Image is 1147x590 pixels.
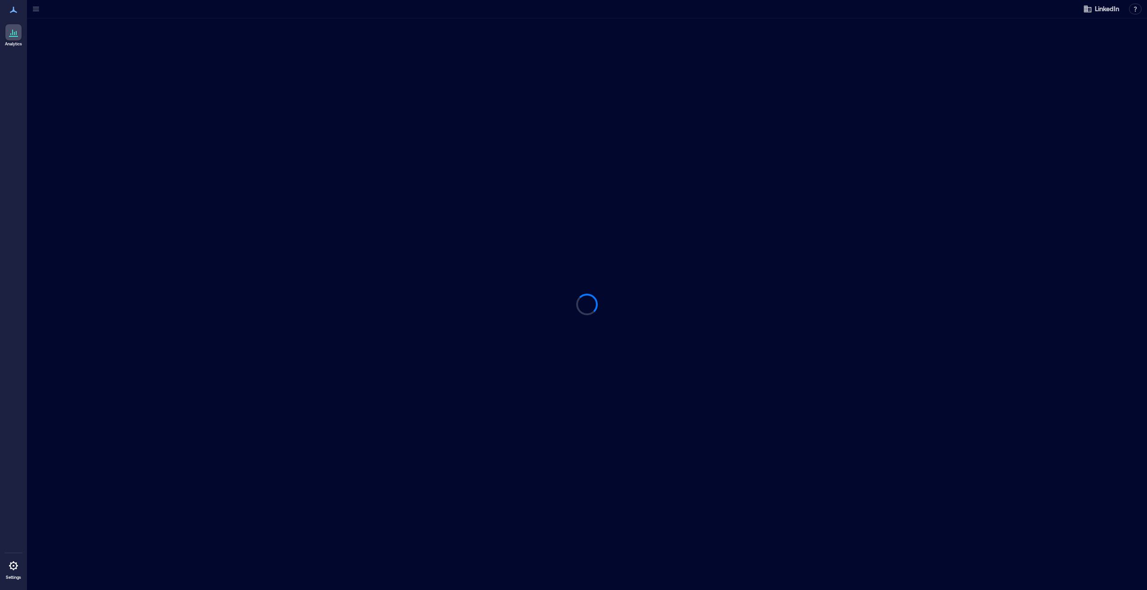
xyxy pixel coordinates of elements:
p: Settings [6,575,21,580]
p: Analytics [5,41,22,47]
a: Analytics [2,22,25,49]
a: Settings [3,555,24,583]
button: LinkedIn [1080,2,1122,16]
span: LinkedIn [1095,4,1119,13]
